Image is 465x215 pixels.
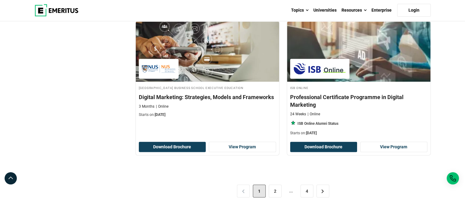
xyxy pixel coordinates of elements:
[139,142,206,152] button: Download Brochure
[290,112,306,117] p: 24 Weeks
[139,85,276,90] h4: [GEOGRAPHIC_DATA] Business School Executive Education
[290,142,357,152] button: Download Brochure
[308,112,320,117] p: Online
[297,121,338,126] p: ISB Online Alumni Status
[306,131,317,135] span: [DATE]
[139,112,276,117] p: Starts on:
[287,21,430,139] a: Digital Marketing Course by ISB Online - September 30, 2025 ISB Online ISB Online Professional Ce...
[155,113,165,117] span: [DATE]
[397,4,431,17] a: Login
[253,185,266,198] span: 1
[287,21,430,82] img: Professional Certificate Programme in Digital Marketing | Online Digital Marketing Course
[209,142,276,152] a: View Program
[139,104,154,109] p: 3 Months
[156,104,168,109] p: Online
[142,62,175,76] img: National University of Singapore Business School Executive Education
[316,185,329,198] a: >
[136,21,279,120] a: Digital Marketing Course by National University of Singapore Business School Executive Education ...
[269,185,282,198] a: 2
[360,142,427,152] a: View Program
[290,93,427,109] h4: Professional Certificate Programme in Digital Marketing
[290,85,427,90] h4: ISB Online
[301,185,313,198] a: 4
[139,93,276,101] h4: Digital Marketing: Strategies, Models and Frameworks
[290,131,427,136] p: Starts on:
[285,185,297,198] span: ...
[136,21,279,82] img: Digital Marketing: Strategies, Models and Frameworks | Online Digital Marketing Course
[293,62,346,76] img: ISB Online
